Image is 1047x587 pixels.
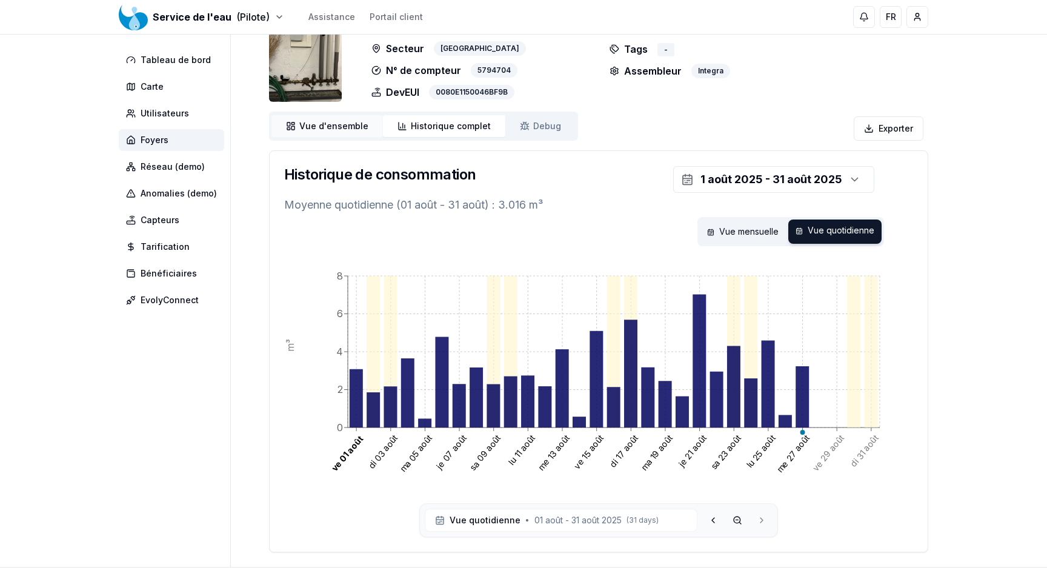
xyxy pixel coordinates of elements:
span: Carte [141,81,164,93]
a: Assistance [308,11,355,23]
span: Bénéficiaires [141,267,197,280]
span: Tarification [141,241,190,253]
a: Tarification [119,236,229,258]
tspan: m³ [284,339,296,352]
span: Historique complet [411,120,491,132]
div: Vue mensuelle [700,220,786,244]
button: 1 août 2025 - 31 août 2025 [673,166,874,193]
tspan: 0 [337,421,343,434]
a: EvolyConnect [119,289,229,311]
button: Zoom out [726,509,748,531]
div: Vue quotidienne [788,220,882,244]
button: Exporter [854,116,923,141]
p: Secteur [371,41,424,56]
button: FR [880,6,902,28]
div: - [657,43,674,56]
a: Debug [505,115,576,137]
span: Utilisateurs [141,107,189,119]
div: 1 août 2025 - 31 août 2025 [700,171,842,188]
a: Vue d'ensemble [271,115,383,137]
a: Anomalies (demo) [119,183,229,204]
tspan: 6 [337,307,343,320]
span: FR [886,11,896,23]
span: Réseau (demo) [141,161,205,173]
span: Anomalies (demo) [141,187,217,200]
h3: Historique de consommation [284,165,476,184]
span: Service de l'eau [153,10,231,24]
button: Service de l'eau(Pilote) [119,10,284,24]
span: EvolyConnect [141,294,199,306]
div: 5794704 [471,63,517,78]
p: DevEUI [371,85,419,99]
p: Assembleur [610,64,682,78]
a: Réseau (demo) [119,156,229,178]
span: Debug [533,120,561,132]
p: N° de compteur [371,63,461,78]
span: Capteurs [141,214,179,226]
a: Historique complet [383,115,505,137]
p: Moyenne quotidienne (01 août - 31 août) : 3.016 m³ [284,196,913,213]
a: Portail client [370,11,423,23]
a: Capteurs [119,209,229,231]
img: Service de l'eau Logo [119,2,148,32]
a: Foyers [119,129,229,151]
tspan: 8 [337,270,343,282]
a: Carte [119,76,229,98]
span: Vue quotidienne [450,514,520,526]
div: 0080E1150046BF9B [429,85,514,99]
p: Tags [610,41,648,56]
span: ( 31 days ) [627,515,659,525]
a: Utilisateurs [119,102,229,124]
button: Previous day [702,509,724,531]
a: Bénéficiaires [119,263,229,284]
div: [GEOGRAPHIC_DATA] [434,41,526,56]
div: Integra [691,64,730,78]
span: Tableau de bord [141,54,211,66]
span: • [525,515,530,525]
a: Tableau de bord [119,49,229,71]
span: 01 août - 31 août 2025 [534,514,622,526]
span: Vue d'ensemble [299,120,368,132]
tspan: 4 [336,346,343,358]
img: unit Image [269,5,342,102]
span: Foyers [141,134,168,146]
span: (Pilote) [236,10,270,24]
tspan: 2 [337,383,343,395]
